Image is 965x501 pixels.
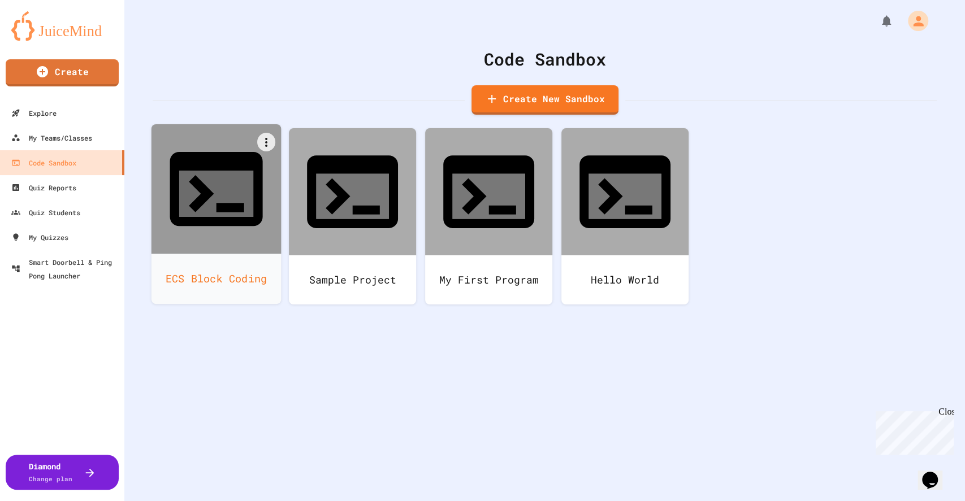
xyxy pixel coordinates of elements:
div: Chat with us now!Close [5,5,78,72]
div: My Account [896,8,931,34]
span: Change plan [29,474,72,483]
a: ECS Block Coding [152,124,282,304]
div: Hello World [561,255,689,304]
div: Sample Project [289,255,416,304]
div: Explore [11,106,57,120]
div: Code Sandbox [153,46,937,72]
div: Diamond [29,460,72,484]
a: Create New Sandbox [471,85,618,115]
div: My Teams/Classes [11,131,92,145]
div: Quiz Students [11,206,80,219]
a: Sample Project [289,128,416,304]
iframe: chat widget [918,456,954,490]
a: My First Program [425,128,552,304]
iframe: chat widget [871,407,954,455]
div: Code Sandbox [11,156,76,169]
div: Smart Doorbell & Ping Pong Launcher [11,255,120,282]
a: Create [6,59,119,86]
div: Quiz Reports [11,181,76,194]
img: logo-orange.svg [11,11,113,41]
div: My First Program [425,255,552,304]
a: Hello World [561,128,689,304]
button: DiamondChange plan [6,455,119,490]
div: My Quizzes [11,230,68,244]
div: My Notifications [859,11,896,31]
div: ECS Block Coding [152,254,282,304]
